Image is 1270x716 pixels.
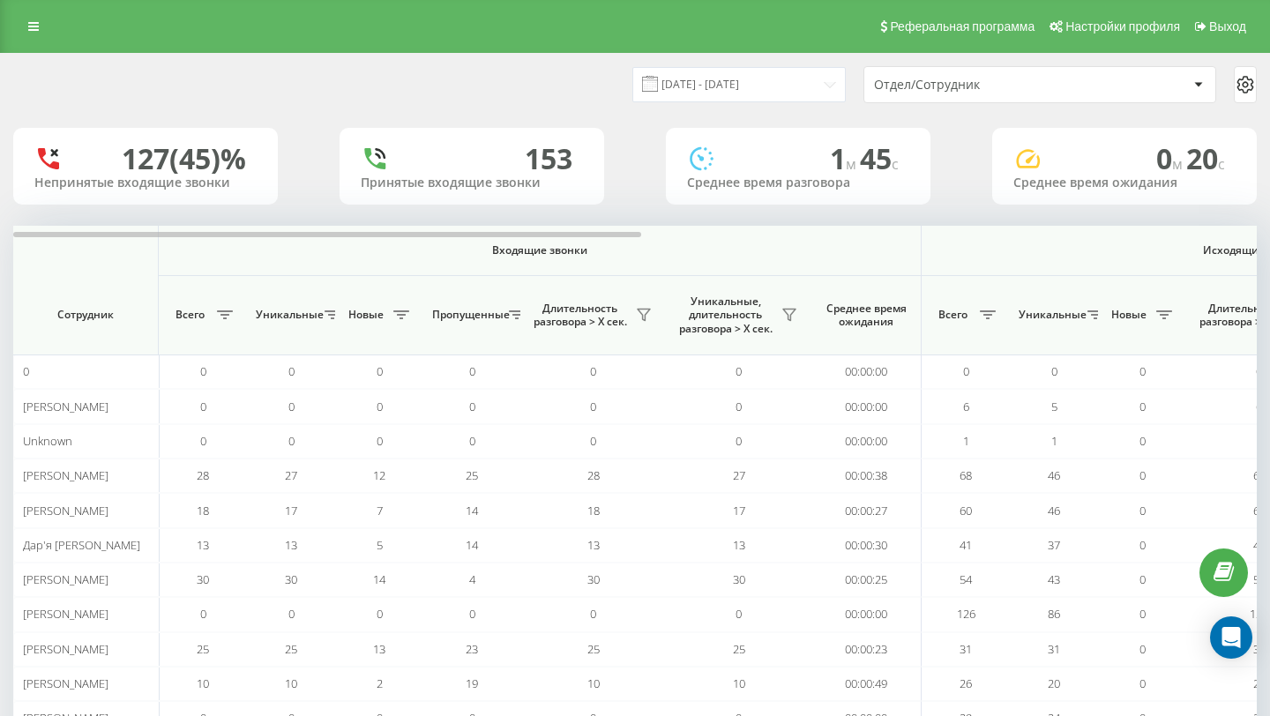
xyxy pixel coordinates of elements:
[28,308,143,322] span: Сотрудник
[811,597,922,631] td: 00:00:00
[1139,433,1146,449] span: 0
[197,537,209,553] span: 13
[23,641,108,657] span: [PERSON_NAME]
[675,295,776,336] span: Уникальные, длительность разговора > Х сек.
[963,433,969,449] span: 1
[1210,616,1252,659] div: Open Intercom Messenger
[432,308,504,322] span: Пропущенные
[361,175,583,190] div: Принятые входящие звонки
[811,354,922,389] td: 00:00:00
[377,675,383,691] span: 2
[288,399,295,414] span: 0
[1048,606,1060,622] span: 86
[960,467,972,483] span: 68
[1107,308,1151,322] span: Новые
[469,606,475,622] span: 0
[285,503,297,518] span: 17
[1186,139,1225,177] span: 20
[587,503,600,518] span: 18
[811,632,922,667] td: 00:00:23
[469,363,475,379] span: 0
[590,433,596,449] span: 0
[733,503,745,518] span: 17
[860,139,899,177] span: 45
[529,302,631,329] span: Длительность разговора > Х сек.
[197,503,209,518] span: 18
[733,537,745,553] span: 13
[1156,139,1186,177] span: 0
[733,641,745,657] span: 25
[285,675,297,691] span: 10
[377,399,383,414] span: 0
[466,641,478,657] span: 23
[122,142,246,175] div: 127 (45)%
[377,606,383,622] span: 0
[469,571,475,587] span: 4
[1013,175,1236,190] div: Среднее время ожидания
[344,308,388,322] span: Новые
[736,606,742,622] span: 0
[811,424,922,459] td: 00:00:00
[960,571,972,587] span: 54
[590,606,596,622] span: 0
[587,571,600,587] span: 30
[205,243,875,257] span: Входящие звонки
[1139,537,1146,553] span: 0
[1218,154,1225,174] span: c
[200,363,206,379] span: 0
[377,537,383,553] span: 5
[587,537,600,553] span: 13
[957,606,975,622] span: 126
[197,675,209,691] span: 10
[890,19,1035,34] span: Реферальная программа
[1048,467,1060,483] span: 46
[590,399,596,414] span: 0
[197,467,209,483] span: 28
[23,399,108,414] span: [PERSON_NAME]
[197,641,209,657] span: 25
[811,528,922,563] td: 00:00:30
[1051,433,1057,449] span: 1
[288,606,295,622] span: 0
[197,571,209,587] span: 30
[23,363,29,379] span: 0
[960,641,972,657] span: 31
[1048,503,1060,518] span: 46
[960,675,972,691] span: 26
[587,675,600,691] span: 10
[200,606,206,622] span: 0
[1139,641,1146,657] span: 0
[736,363,742,379] span: 0
[23,571,108,587] span: [PERSON_NAME]
[200,433,206,449] span: 0
[1048,571,1060,587] span: 43
[1048,641,1060,657] span: 31
[288,433,295,449] span: 0
[1139,571,1146,587] span: 0
[1139,675,1146,691] span: 0
[830,139,860,177] span: 1
[963,363,969,379] span: 0
[811,667,922,701] td: 00:00:49
[1139,606,1146,622] span: 0
[1051,363,1057,379] span: 0
[373,571,385,587] span: 14
[825,302,908,329] span: Среднее время ожидания
[733,675,745,691] span: 10
[587,467,600,483] span: 28
[892,154,899,174] span: c
[960,537,972,553] span: 41
[168,308,212,322] span: Всего
[733,467,745,483] span: 27
[587,641,600,657] span: 25
[23,467,108,483] span: [PERSON_NAME]
[466,537,478,553] span: 14
[811,459,922,493] td: 00:00:38
[256,308,319,322] span: Уникальные
[466,503,478,518] span: 14
[285,571,297,587] span: 30
[469,433,475,449] span: 0
[1048,537,1060,553] span: 37
[736,433,742,449] span: 0
[285,467,297,483] span: 27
